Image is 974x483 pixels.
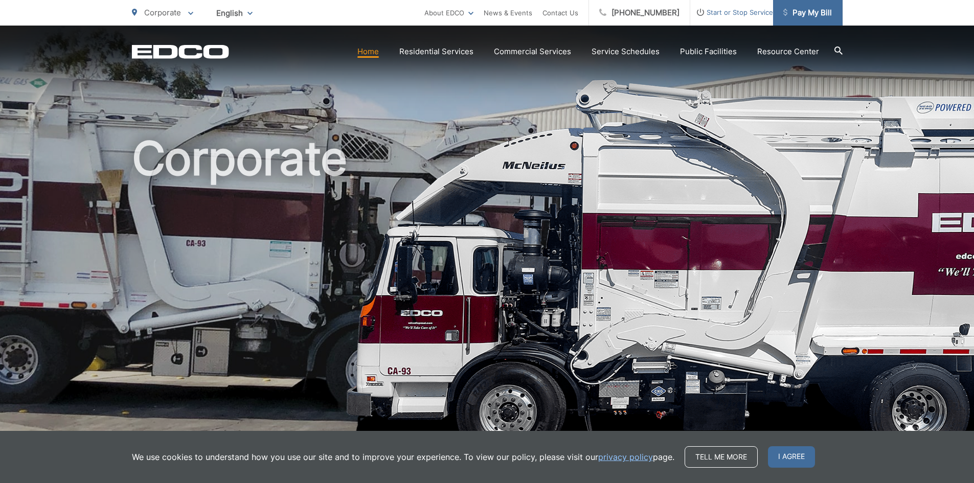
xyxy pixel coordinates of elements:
[399,45,473,58] a: Residential Services
[424,7,473,19] a: About EDCO
[132,133,843,456] h1: Corporate
[132,451,674,463] p: We use cookies to understand how you use our site and to improve your experience. To view our pol...
[685,446,758,468] a: Tell me more
[209,4,260,22] span: English
[757,45,819,58] a: Resource Center
[357,45,379,58] a: Home
[768,446,815,468] span: I agree
[144,8,181,17] span: Corporate
[783,7,832,19] span: Pay My Bill
[592,45,660,58] a: Service Schedules
[484,7,532,19] a: News & Events
[132,44,229,59] a: EDCD logo. Return to the homepage.
[680,45,737,58] a: Public Facilities
[494,45,571,58] a: Commercial Services
[598,451,653,463] a: privacy policy
[542,7,578,19] a: Contact Us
